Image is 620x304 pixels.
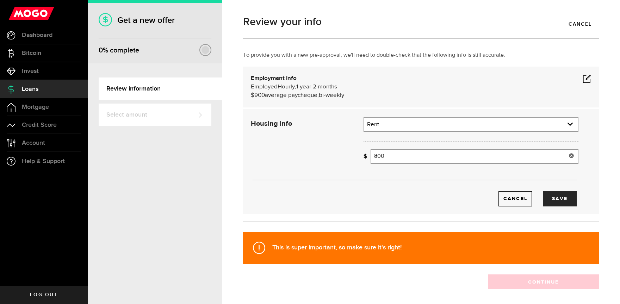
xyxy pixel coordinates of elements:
[498,191,532,206] a: Cancel
[265,92,319,98] span: average paycheque,
[30,292,58,297] span: Log out
[99,15,211,25] h1: Get a new offer
[364,118,578,131] a: expand select
[272,244,402,251] strong: This is super important, so make sure it's right!
[99,44,139,57] div: % complete
[543,191,577,206] button: Save
[488,274,599,289] button: Continue
[251,120,292,127] strong: Housing info
[22,32,52,38] span: Dashboard
[99,46,103,55] span: 0
[251,84,278,90] span: Employed
[22,140,45,146] span: Account
[296,84,337,90] span: 1 year 2 months
[319,92,344,98] span: bi-weekly
[562,17,599,31] a: Cancel
[22,158,65,165] span: Help & Support
[243,17,599,27] h1: Review your info
[22,68,39,74] span: Invest
[22,122,57,128] span: Credit Score
[22,86,38,92] span: Loans
[251,92,265,98] span: $900
[6,3,27,24] button: Open LiveChat chat widget
[99,104,211,126] a: Select amount
[99,77,222,100] a: Review information
[278,84,295,90] span: Hourly
[22,50,41,56] span: Bitcoin
[243,51,599,60] p: To provide you with a new pre-approval, we'll need to double-check that the following info is sti...
[22,104,49,110] span: Mortgage
[251,75,297,81] b: Employment info
[295,84,296,90] span: ,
